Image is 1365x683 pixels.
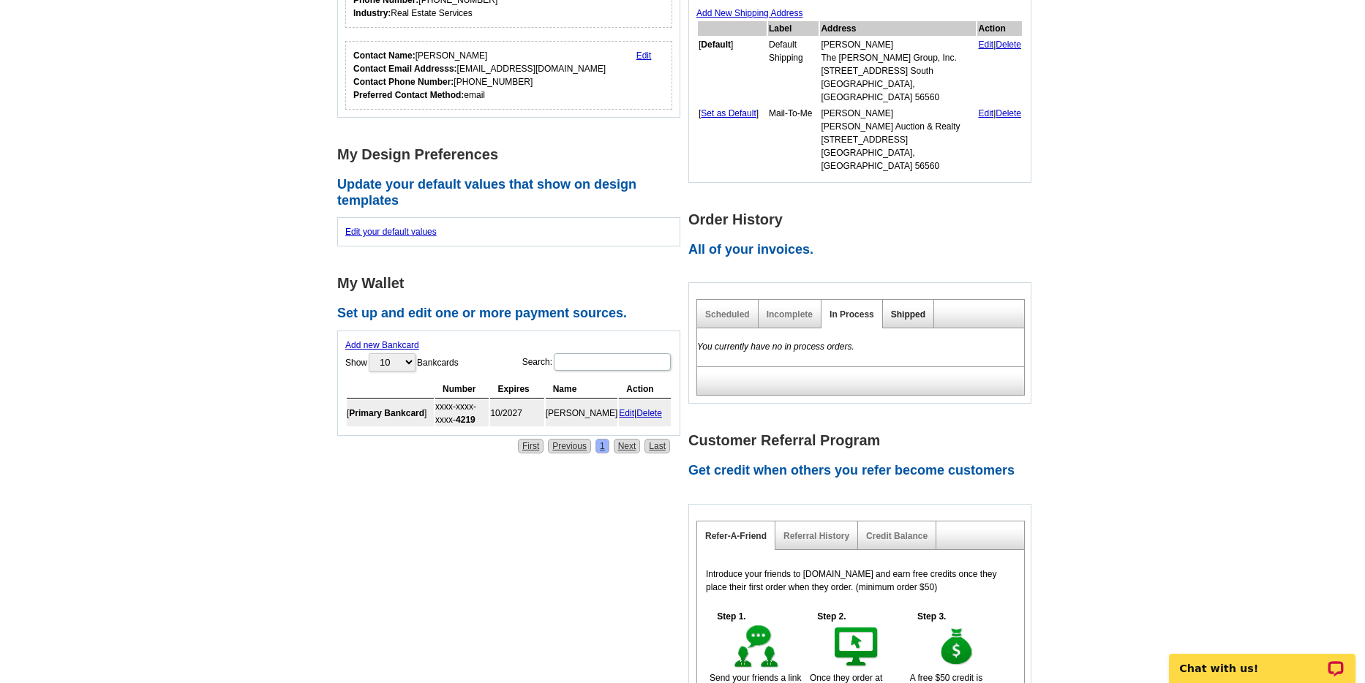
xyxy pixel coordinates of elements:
td: | [977,37,1022,105]
a: First [518,439,544,453]
td: | [977,106,1022,173]
h5: Step 1. [710,610,753,623]
a: Scheduled [705,309,750,320]
strong: Preferred Contact Method: [353,90,464,100]
label: Search: [522,352,672,372]
h1: Order History [688,212,1039,227]
a: Edit [619,408,634,418]
th: Number [435,380,489,399]
select: ShowBankcards [369,353,415,371]
a: Credit Balance [866,531,928,541]
a: Delete [996,108,1021,118]
div: Who should we contact regarding order issues? [345,41,672,110]
strong: Contact Email Addresss: [353,64,457,74]
a: Delete [996,39,1021,50]
a: Last [644,439,670,453]
td: 10/2027 [490,400,544,426]
a: Edit [636,50,652,61]
a: Referral History [783,531,849,541]
a: Edit your default values [345,227,437,237]
p: Introduce your friends to [DOMAIN_NAME] and earn free credits once they place their first order w... [706,567,1015,594]
a: Next [614,439,641,453]
img: step-2.gif [832,623,882,671]
a: Shipped [891,309,925,320]
a: Incomplete [767,309,813,320]
td: [ ] [698,37,767,105]
th: Address [820,21,976,36]
h2: Update your default values that show on design templates [337,177,688,208]
label: Show Bankcards [345,352,459,373]
strong: Industry: [353,8,391,18]
td: [ ] [347,400,434,426]
strong: Contact Name: [353,50,415,61]
td: [ ] [698,106,767,173]
td: | [619,400,671,426]
h2: Set up and edit one or more payment sources. [337,306,688,322]
td: [PERSON_NAME] The [PERSON_NAME] Group, Inc. [STREET_ADDRESS] South [GEOGRAPHIC_DATA], [GEOGRAPHIC... [820,37,976,105]
td: [PERSON_NAME] [PERSON_NAME] Auction & Realty [STREET_ADDRESS] [GEOGRAPHIC_DATA], [GEOGRAPHIC_DATA... [820,106,976,173]
a: Delete [636,408,662,418]
th: Label [768,21,819,36]
a: Set as Default [701,108,756,118]
h2: All of your invoices. [688,242,1039,258]
strong: Contact Phone Number: [353,77,454,87]
em: You currently have no in process orders. [697,341,854,352]
a: Add new Bankcard [345,340,419,350]
iframe: LiveChat chat widget [1159,637,1365,683]
th: Action [619,380,671,399]
a: Add New Shipping Address [696,8,802,18]
h1: My Design Preferences [337,147,688,162]
a: Previous [548,439,591,453]
h5: Step 2. [810,610,854,623]
th: Expires [490,380,544,399]
b: Primary Bankcard [349,408,424,418]
h1: My Wallet [337,276,688,291]
td: [PERSON_NAME] [546,400,618,426]
div: [PERSON_NAME] [EMAIL_ADDRESS][DOMAIN_NAME] [PHONE_NUMBER] email [353,49,606,102]
a: In Process [830,309,874,320]
td: xxxx-xxxx-xxxx- [435,400,489,426]
b: Default [701,39,731,50]
a: Refer-A-Friend [705,531,767,541]
th: Name [546,380,618,399]
a: Edit [978,108,993,118]
a: 1 [595,439,609,453]
img: step-1.gif [732,623,782,671]
input: Search: [554,353,671,371]
h5: Step 3. [910,610,954,623]
td: Default Shipping [768,37,819,105]
a: Edit [978,39,993,50]
td: Mail-To-Me [768,106,819,173]
h2: Get credit when others you refer become customers [688,463,1039,479]
img: step-3.gif [932,623,982,671]
strong: 4219 [456,415,475,425]
h1: Customer Referral Program [688,433,1039,448]
th: Action [977,21,1022,36]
